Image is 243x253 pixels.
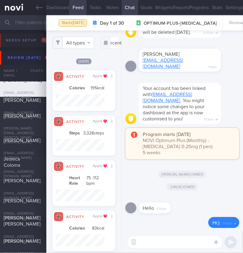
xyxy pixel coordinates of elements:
[143,132,191,137] strong: Program starts [DATE]
[143,58,183,69] a: [EMAIL_ADDRESS][DOMAIN_NAME]
[92,226,105,231] span: 83 kcal
[22,65,46,77] div: Chats
[59,19,87,27] div: Starts [DATE]
[4,138,41,143] span: [PERSON_NAME]
[4,157,20,168] span: Jesieca Coloma
[84,131,105,136] span: 3,328 steps
[45,55,52,60] span: 23
[69,226,85,231] strong: Calories
[4,239,41,244] span: [PERSON_NAME]
[143,206,154,211] span: Hello
[93,119,107,124] div: Apple
[143,86,206,121] span: Your account has been linked with . You might notice some changes to your dashboard as the app is...
[222,220,232,226] span: 11:58am
[4,216,41,226] span: [PERSON_NAME] [PERSON_NAME]
[86,176,104,186] span: 75 - 112 bpm
[63,163,88,169] div: Activity
[6,54,54,62] div: Review [DATE]
[143,92,192,103] a: [EMAIL_ADDRESS][DOMAIN_NAME]
[69,86,85,91] strong: Calories
[4,91,44,100] div: [EMAIL_ADDRESS][DOMAIN_NAME]
[4,127,43,145] div: [PERSON_NAME][EMAIL_ADDRESS][PERSON_NAME][DOMAIN_NAME]
[69,176,86,186] strong: Heart Rate
[4,178,41,183] span: [PERSON_NAME]
[4,151,43,160] div: [EMAIL_ADDRESS][DOMAIN_NAME]
[204,116,214,122] span: 11:58am
[158,171,206,178] span: [PERSON_NAME] joined
[91,86,105,91] span: 195 kcal
[157,205,167,211] span: 11:58am
[4,36,50,45] div: Needs setup
[143,150,161,155] span: 5 weeks
[213,220,220,225] span: Hi:)
[63,119,88,124] div: Activity
[167,183,198,191] span: Junjie joined
[93,164,107,169] div: Apple
[4,113,41,118] span: [PERSON_NAME]
[204,29,214,35] span: 6:22am
[4,170,43,179] div: [EMAIL_ADDRESS][DOMAIN_NAME]
[93,214,107,219] div: Apple
[41,37,49,43] span: 112
[100,20,124,26] strong: Day 1 of 30
[143,138,213,149] span: NOVI Optimum Plus (Monthly) - [MEDICAL_DATA] 0.25mg (1 pen)
[63,214,88,219] div: Activity
[52,37,94,49] button: All types
[69,131,80,136] strong: Steps
[208,63,217,69] span: 7:18am
[4,191,43,201] div: [EMAIL_ADDRESS][DOMAIN_NAME]
[4,98,41,103] span: [PERSON_NAME]
[63,73,88,79] div: Activity
[4,198,41,203] span: [PERSON_NAME]
[144,20,217,27] span: OPTIMUM-PLUS-[MEDICAL_DATA]
[143,52,180,57] span: [PERSON_NAME]
[76,59,91,64] span: [DATE]
[93,74,107,79] div: Apple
